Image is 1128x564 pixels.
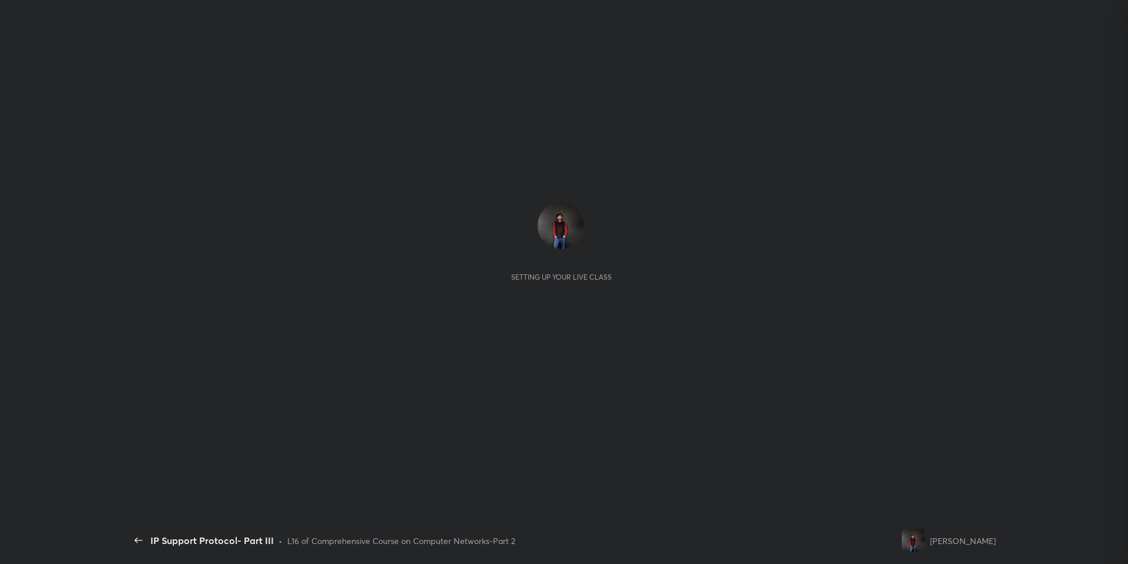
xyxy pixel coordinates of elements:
img: 0cf1bf49248344338ee83de1f04af710.9781463_3 [902,529,925,552]
div: L16 of Comprehensive Course on Computer Networks-Part 2 [287,535,515,547]
div: Setting up your live class [511,273,612,281]
img: 0cf1bf49248344338ee83de1f04af710.9781463_3 [538,202,585,249]
div: • [278,535,283,547]
div: [PERSON_NAME] [930,535,996,547]
div: IP Support Protocol- Part III [150,533,274,548]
